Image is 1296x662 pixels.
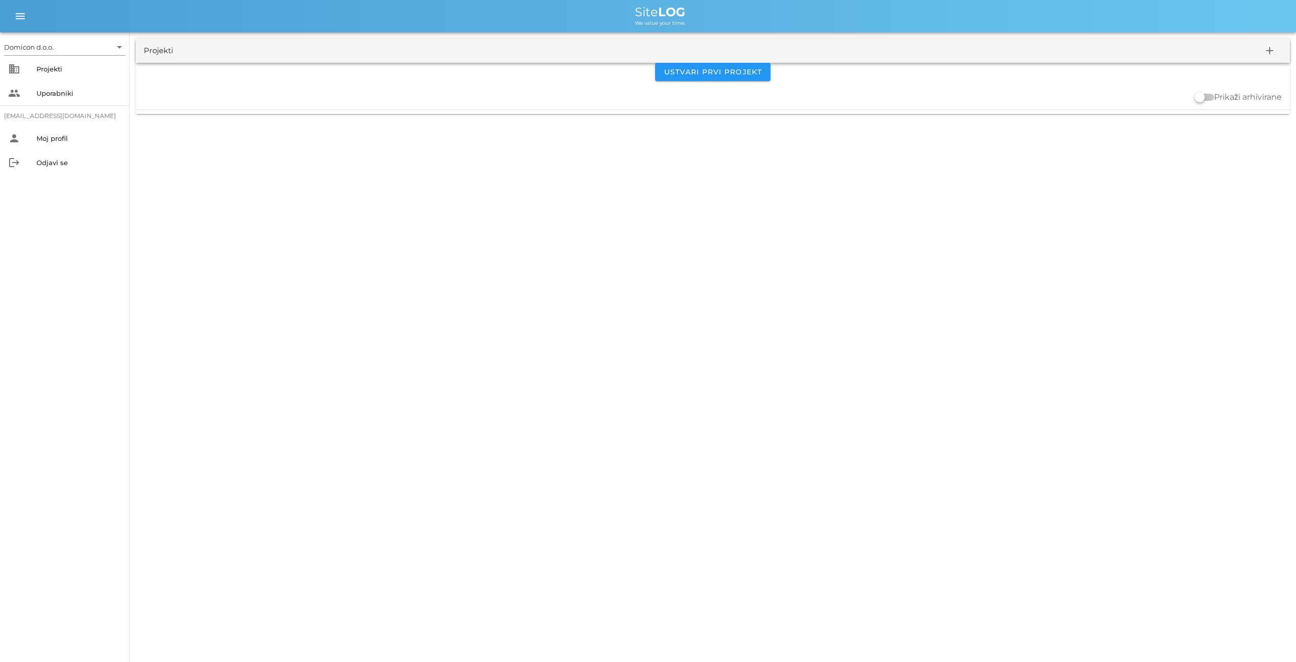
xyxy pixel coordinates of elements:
[8,157,20,169] i: logout
[4,43,54,52] div: Domicon d.o.o.
[655,63,770,81] button: Ustvari prvi projekt
[14,10,26,22] i: menu
[36,65,121,73] div: Projekti
[4,39,126,55] div: Domicon d.o.o.
[36,134,121,142] div: Moj profil
[1264,45,1276,57] i: add
[663,67,762,76] span: Ustvari prvi projekt
[36,159,121,167] div: Odjavi se
[144,45,173,57] div: Projekti
[658,5,685,19] b: LOG
[113,41,126,53] i: arrow_drop_down
[8,87,20,99] i: people
[36,89,121,97] div: Uporabniki
[8,132,20,144] i: person
[635,5,685,19] span: Site
[635,20,685,26] span: We value your time.
[8,63,20,75] i: business
[1214,92,1282,102] label: Prikaži arhivirane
